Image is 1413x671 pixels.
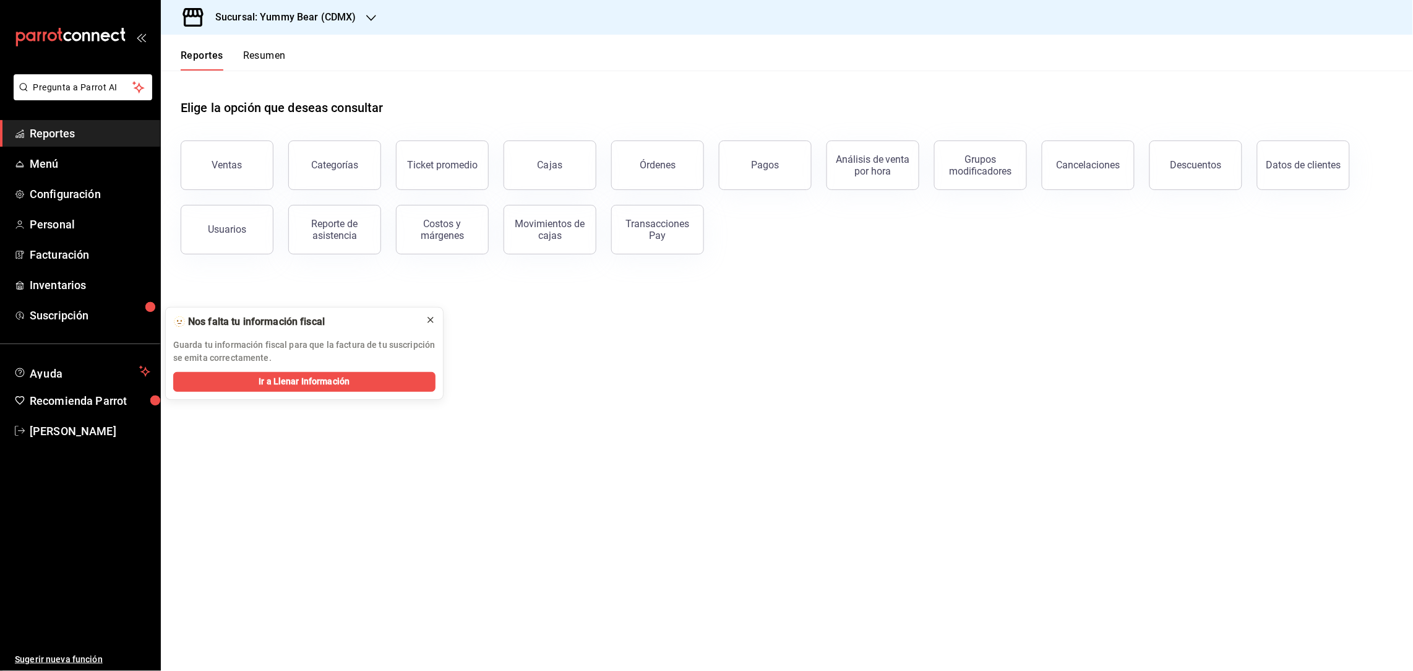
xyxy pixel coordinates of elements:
[243,50,286,71] button: Resumen
[208,223,246,235] div: Usuarios
[288,205,381,254] button: Reporte de asistencia
[396,205,489,254] button: Costos y márgenes
[1170,159,1222,171] div: Descuentos
[205,10,356,25] h3: Sucursal: Yummy Bear (CDMX)
[611,205,704,254] button: Transacciones Pay
[30,423,150,439] span: [PERSON_NAME]
[396,141,489,190] button: Ticket promedio
[181,141,273,190] button: Ventas
[181,98,384,117] h1: Elige la opción que deseas consultar
[30,155,150,172] span: Menú
[30,216,150,233] span: Personal
[288,141,381,190] button: Categorías
[719,141,812,190] button: Pagos
[1042,141,1135,190] button: Cancelaciones
[1057,159,1120,171] div: Cancelaciones
[835,154,911,177] div: Análisis de venta por hora
[404,218,481,241] div: Costos y márgenes
[1149,141,1242,190] button: Descuentos
[173,315,416,329] div: 🫥 Nos falta tu información fiscal
[136,32,146,42] button: open_drawer_menu
[504,205,596,254] button: Movimientos de cajas
[311,159,358,171] div: Categorías
[15,653,150,666] span: Sugerir nueva función
[30,246,150,263] span: Facturación
[512,218,588,241] div: Movimientos de cajas
[181,50,223,71] button: Reportes
[1266,159,1341,171] div: Datos de clientes
[30,125,150,142] span: Reportes
[640,159,676,171] div: Órdenes
[504,141,596,190] a: Cajas
[934,141,1027,190] button: Grupos modificadores
[619,218,696,241] div: Transacciones Pay
[173,372,436,392] button: Ir a Llenar Información
[9,90,152,103] a: Pregunta a Parrot AI
[30,186,150,202] span: Configuración
[827,141,919,190] button: Análisis de venta por hora
[407,159,478,171] div: Ticket promedio
[1257,141,1350,190] button: Datos de clientes
[30,277,150,293] span: Inventarios
[611,141,704,190] button: Órdenes
[259,375,350,388] span: Ir a Llenar Información
[752,159,780,171] div: Pagos
[212,159,243,171] div: Ventas
[33,81,133,94] span: Pregunta a Parrot AI
[14,74,152,100] button: Pregunta a Parrot AI
[181,50,286,71] div: navigation tabs
[181,205,273,254] button: Usuarios
[538,158,563,173] div: Cajas
[173,339,436,365] p: Guarda tu información fiscal para que la factura de tu suscripción se emita correctamente.
[296,218,373,241] div: Reporte de asistencia
[30,364,134,379] span: Ayuda
[30,392,150,409] span: Recomienda Parrot
[942,154,1019,177] div: Grupos modificadores
[30,307,150,324] span: Suscripción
